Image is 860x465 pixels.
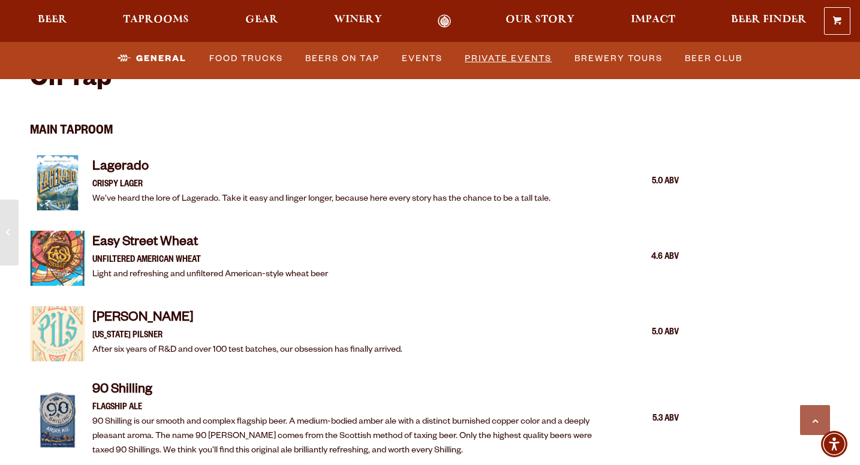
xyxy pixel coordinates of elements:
[460,45,557,73] a: Private Events
[326,14,390,28] a: Winery
[92,310,402,329] h4: [PERSON_NAME]
[821,431,847,457] div: Accessibility Menu
[92,401,612,415] p: FLAGSHIP ALE
[30,306,85,361] img: Item Thumbnail
[237,14,286,28] a: Gear
[113,45,191,73] a: General
[92,159,551,178] h4: Lagerado
[30,155,85,210] img: Item Thumbnail
[30,392,85,448] img: Item Thumbnail
[92,329,402,343] p: [US_STATE] PILSNER
[680,45,747,73] a: Beer Club
[30,108,679,142] h3: Main Taproom
[334,15,382,25] span: Winery
[300,45,384,73] a: Beers on Tap
[397,45,447,73] a: Events
[619,325,679,341] div: 5.0 ABV
[30,14,75,28] a: Beer
[92,234,328,253] h4: Easy Street Wheat
[723,14,814,28] a: Beer Finder
[422,14,467,28] a: Odell Home
[123,15,189,25] span: Taprooms
[92,343,402,358] p: After six years of R&D and over 100 test batches, our obsession has finally arrived.
[619,250,679,265] div: 4.6 ABV
[30,231,85,286] img: Item Thumbnail
[92,192,551,207] p: We’ve heard the lore of Lagerado. Take it easy and linger longer, because here every story has th...
[506,15,575,25] span: Our Story
[92,178,551,192] p: CRISPY LAGER
[115,14,197,28] a: Taprooms
[38,15,67,25] span: Beer
[619,412,679,427] div: 5.3 ABV
[205,45,288,73] a: Food Trucks
[623,14,683,28] a: Impact
[570,45,667,73] a: Brewery Tours
[800,405,830,435] a: Scroll to top
[731,15,807,25] span: Beer Finder
[92,253,328,268] p: UNFILTERED AMERICAN WHEAT
[92,415,612,458] p: 90 Shilling is our smooth and complex flagship beer. A medium-bodied amber ale with a distinct bu...
[30,67,112,95] h2: On Tap
[498,14,582,28] a: Our Story
[619,174,679,190] div: 5.0 ABV
[92,382,612,401] h4: 90 Shilling
[92,268,328,282] p: Light and refreshing and unfiltered American-style wheat beer
[245,15,278,25] span: Gear
[631,15,675,25] span: Impact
